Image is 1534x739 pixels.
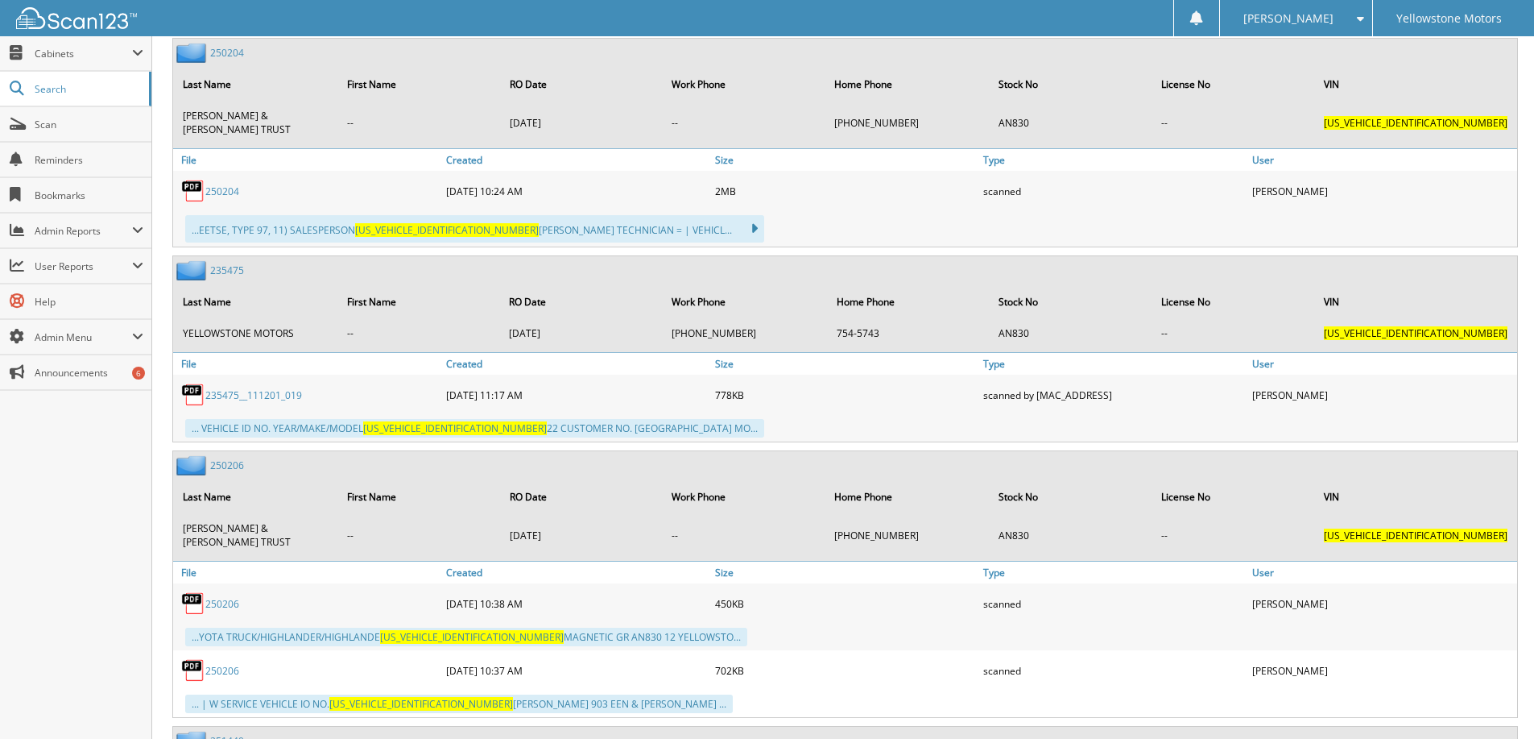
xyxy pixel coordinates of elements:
div: scanned [979,175,1248,207]
div: 702KB [711,654,980,687]
th: Last Name [175,480,337,513]
span: Admin Menu [35,330,132,344]
a: Size [711,149,980,171]
div: [PERSON_NAME] [1248,654,1517,687]
div: [DATE] 11:17 AM [442,379,711,411]
img: scan123-logo-white.svg [16,7,137,29]
th: Stock No [990,68,1152,101]
img: folder2.png [176,455,210,475]
span: Reminders [35,153,143,167]
iframe: Chat Widget [1453,662,1534,739]
a: Size [711,562,980,583]
th: RO Date [502,68,663,101]
span: Search [35,82,141,96]
th: Home Phone [826,480,990,513]
th: Last Name [175,68,337,101]
td: [DATE] [502,515,663,555]
td: [PHONE_NUMBER] [664,320,827,347]
div: [DATE] 10:24 AM [442,175,711,207]
a: User [1248,149,1517,171]
div: [DATE] 10:38 AM [442,587,711,620]
div: 778KB [711,379,980,411]
a: Created [442,562,711,583]
span: [US_VEHICLE_IDENTIFICATION_NUMBER] [1324,529,1507,542]
td: -- [1153,102,1314,143]
span: [US_VEHICLE_IDENTIFICATION_NUMBER] [1324,116,1507,130]
td: [PERSON_NAME] & [PERSON_NAME] TRUST [175,515,337,555]
span: Cabinets [35,47,132,60]
th: RO Date [501,285,662,318]
td: -- [664,515,825,555]
th: VIN [1316,68,1515,101]
div: scanned by [MAC_ADDRESS] [979,379,1248,411]
div: [PERSON_NAME] [1248,379,1517,411]
th: Work Phone [664,68,825,101]
a: 250206 [205,664,239,678]
th: Stock No [990,480,1152,513]
div: ...YOTA TRUCK/HIGHLANDER/HIGHLANDE MAGNETIC GR AN830 12 YELLOWSTO... [185,628,747,646]
th: Home Phone [826,68,990,101]
td: [DATE] [502,102,663,143]
a: 250206 [210,459,244,472]
th: Work Phone [664,285,827,318]
a: User [1248,353,1517,375]
td: 754-5743 [829,320,990,347]
div: 450KB [711,587,980,620]
th: Last Name [175,285,337,318]
a: Size [711,353,980,375]
span: Scan [35,118,143,131]
span: Bookmarks [35,189,143,202]
div: ... VEHICLE ID NO. YEAR/MAKE/MODEL 22 CUSTOMER NO. [GEOGRAPHIC_DATA] MO... [185,419,764,438]
img: PDF.png [181,592,205,616]
div: scanned [979,587,1248,620]
span: Announcements [35,366,143,380]
th: VIN [1316,480,1515,513]
td: [PHONE_NUMBER] [826,102,990,143]
div: ... | W SERVICE VEHICLE IO NO. [PERSON_NAME] 903 EEN & [PERSON_NAME] ... [185,695,733,713]
span: [US_VEHICLE_IDENTIFICATION_NUMBER] [1324,326,1507,340]
span: [US_VEHICLE_IDENTIFICATION_NUMBER] [363,421,547,435]
a: Type [979,149,1248,171]
th: First Name [339,285,500,318]
td: YELLOWSTONE MOTORS [175,320,337,347]
div: 6 [132,367,145,380]
a: 235475 [210,264,244,277]
img: PDF.png [181,383,205,407]
span: [PERSON_NAME] [1243,14,1333,23]
img: PDF.png [181,658,205,683]
th: First Name [339,68,499,101]
td: AN830 [990,515,1152,555]
a: Created [442,353,711,375]
a: File [173,149,442,171]
a: Type [979,353,1248,375]
span: Yellowstone Motors [1396,14,1502,23]
td: [DATE] [501,320,662,347]
span: [US_VEHICLE_IDENTIFICATION_NUMBER] [355,223,539,237]
img: folder2.png [176,260,210,280]
a: Created [442,149,711,171]
div: 2MB [711,175,980,207]
div: [PERSON_NAME] [1248,175,1517,207]
a: User [1248,562,1517,583]
div: [PERSON_NAME] [1248,587,1517,620]
a: 250206 [205,597,239,611]
img: PDF.png [181,179,205,203]
a: File [173,353,442,375]
td: AN830 [990,102,1152,143]
th: License No [1153,285,1314,318]
span: Admin Reports [35,224,132,238]
td: -- [339,102,499,143]
img: folder2.png [176,43,210,63]
a: 250204 [210,46,244,60]
a: 250204 [205,185,239,198]
a: 235475__111201_019 [205,388,302,402]
td: -- [664,102,825,143]
span: [US_VEHICLE_IDENTIFICATION_NUMBER] [329,697,513,711]
a: Type [979,562,1248,583]
th: RO Date [502,480,663,513]
td: -- [1153,515,1314,555]
td: [PHONE_NUMBER] [826,515,990,555]
td: -- [339,515,499,555]
th: Work Phone [664,480,825,513]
